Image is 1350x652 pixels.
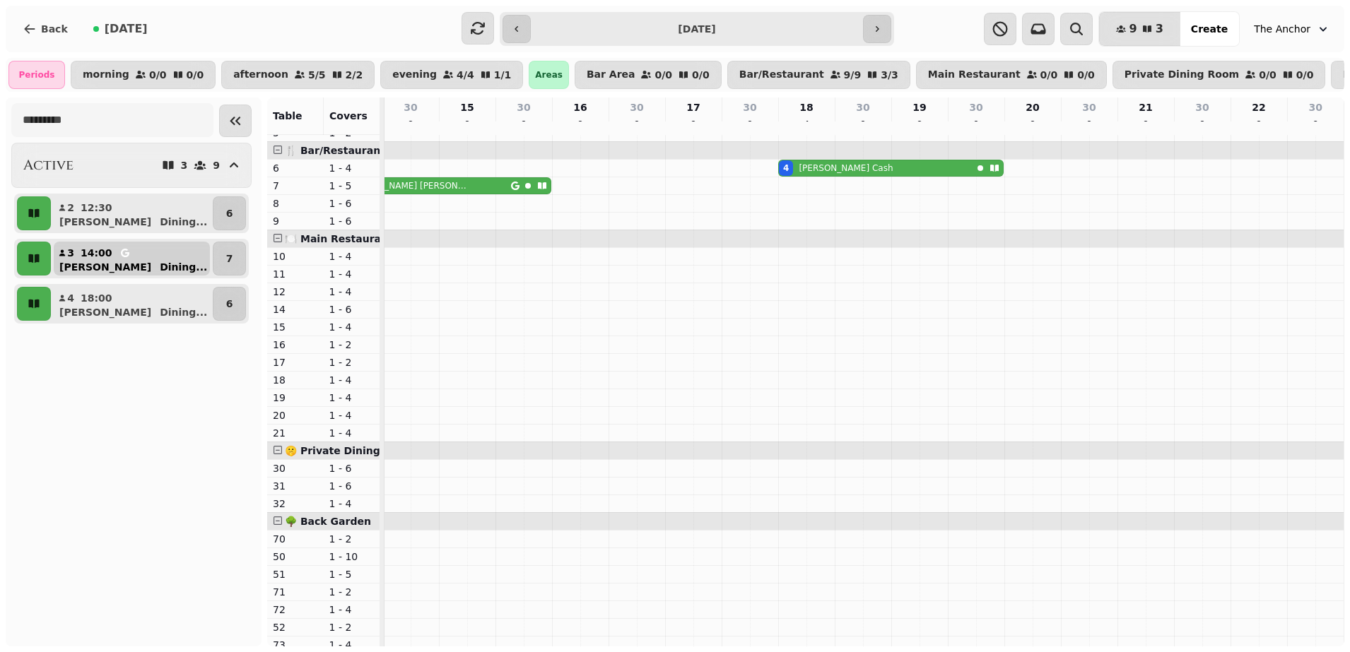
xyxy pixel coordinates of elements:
p: 1 - 5 [329,179,375,193]
p: 18:00 [81,291,112,305]
p: 0 [1084,117,1095,131]
button: Collapse sidebar [219,105,252,137]
p: 72 [273,603,318,617]
button: morning0/00/0 [71,61,216,89]
p: 1 - 4 [329,249,375,263]
p: 5 / 5 [308,70,326,80]
p: 0 [1253,117,1264,131]
p: 6 [226,297,233,311]
span: Back [41,24,68,34]
p: 0 [1310,117,1321,131]
p: Bar Area [587,69,635,81]
p: 1 - 4 [329,320,375,334]
p: 1 - 4 [329,603,375,617]
p: 0 / 0 [149,70,167,80]
button: Private Dining Room0/00/0 [1113,61,1326,89]
p: 1 - 2 [329,355,375,369]
button: Back [11,12,79,46]
p: 18 [799,100,813,114]
h2: Active [23,155,74,175]
p: 0 / 0 [1040,70,1058,80]
p: 4 [801,117,812,131]
p: 1 / 1 [494,70,512,80]
p: 0 [857,117,869,131]
p: 9 / 9 [844,70,862,80]
p: 22 [1252,100,1265,114]
p: 2 [66,201,75,215]
p: Private Dining Room [1125,69,1239,81]
p: 1 - 6 [329,302,375,316]
p: 1 - 6 [329,461,375,475]
p: 0 [575,117,586,131]
p: 1 - 6 [329,479,375,493]
p: 0 [1197,117,1208,131]
p: 30 [273,461,318,475]
button: 314:00[PERSON_NAME]Dining... [54,242,210,275]
p: 30 [1082,100,1096,114]
p: 0 / 0 [655,70,672,80]
span: 🤫 Private Dining Room [285,445,415,456]
div: 4 [783,162,789,174]
span: 9 [1129,23,1137,35]
button: 93 [1099,12,1180,46]
p: 19 [912,100,926,114]
button: 7 [213,242,246,275]
p: 12 [273,285,318,299]
div: Areas [529,61,569,89]
p: Dining ... [160,305,207,319]
p: 0 [1140,117,1151,131]
p: [PERSON_NAME] Cash [799,162,893,174]
p: 30 [969,100,982,114]
p: 3 [181,160,188,170]
p: 73 [273,638,318,652]
span: 3 [1156,23,1163,35]
button: The Anchor [1245,16,1339,42]
p: evening [392,69,437,81]
p: 1 - 4 [329,426,375,440]
p: 9 [273,214,318,228]
button: Create [1180,12,1239,46]
p: 70 [273,532,318,546]
p: 17 [686,100,700,114]
p: 0 / 0 [692,70,710,80]
p: 2 / 2 [346,70,363,80]
span: Covers [329,110,368,121]
p: Dining ... [160,260,207,274]
p: 30 [1195,100,1209,114]
p: 1 - 10 [329,550,375,564]
p: 0 / 0 [187,70,204,80]
button: Bar/Restaurant9/93/3 [727,61,910,89]
span: [DATE] [105,23,148,35]
span: Table [273,110,303,121]
p: 16 [273,338,318,352]
p: 17 [273,355,318,369]
p: 15 [460,100,474,114]
p: 0 / 0 [1259,70,1276,80]
p: 51 [273,567,318,581]
p: 0 [970,117,982,131]
button: [DATE] [82,12,159,46]
span: Create [1191,24,1228,34]
p: 1 - 2 [329,532,375,546]
p: 19 [273,391,318,405]
p: 16 [573,100,587,114]
p: 1 - 5 [329,567,375,581]
p: [PERSON_NAME] [PERSON_NAME] [346,180,470,191]
span: 🌳 Back Garden [285,516,371,527]
p: 1 - 4 [329,161,375,175]
p: morning [83,69,129,81]
p: 1 - 4 [329,285,375,299]
p: 31 [273,479,318,493]
button: 6 [213,196,246,230]
p: 7 [273,179,318,193]
span: 🍴 Bar/Restaurant [285,145,385,156]
p: 7 [226,251,233,266]
p: Bar/Restaurant [739,69,824,81]
p: 1 - 4 [329,408,375,422]
p: [PERSON_NAME] [59,215,151,229]
button: Active39 [11,143,252,188]
p: 30 [1309,100,1322,114]
p: [PERSON_NAME] [59,260,151,274]
button: 418:00[PERSON_NAME]Dining... [54,287,210,321]
p: 12:30 [81,201,112,215]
